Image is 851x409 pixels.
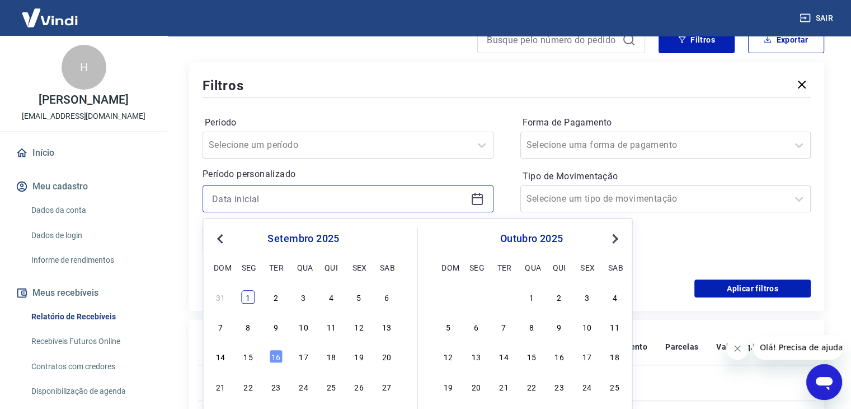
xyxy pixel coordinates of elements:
[497,380,510,393] div: Choose terça-feira, 21 de outubro de 2025
[380,290,393,304] div: Choose sábado, 6 de setembro de 2025
[553,261,566,274] div: qui
[297,320,310,333] div: Choose quarta-feira, 10 de setembro de 2025
[214,350,227,364] div: Choose domingo, 14 de setembro de 2025
[27,380,154,403] a: Disponibilização de agenda
[441,290,455,304] div: Choose domingo, 28 de setembro de 2025
[608,261,622,274] div: sab
[13,281,154,305] button: Meus recebíveis
[214,380,227,393] div: Choose domingo, 21 de setembro de 2025
[553,380,566,393] div: Choose quinta-feira, 23 de outubro de 2025
[269,380,283,393] div: Choose terça-feira, 23 de setembro de 2025
[212,190,466,207] input: Data inicial
[269,320,283,333] div: Choose terça-feira, 9 de setembro de 2025
[608,380,622,393] div: Choose sábado, 25 de outubro de 2025
[22,110,145,122] p: [EMAIL_ADDRESS][DOMAIN_NAME]
[665,341,698,352] p: Parcelas
[525,261,538,274] div: qua
[497,290,510,304] div: Choose terça-feira, 30 de setembro de 2025
[242,350,255,364] div: Choose segunda-feira, 15 de setembro de 2025
[380,320,393,333] div: Choose sábado, 13 de setembro de 2025
[13,1,86,35] img: Vindi
[753,335,842,360] iframe: Mensagem da empresa
[608,320,622,333] div: Choose sábado, 11 de outubro de 2025
[748,26,824,53] button: Exportar
[441,261,455,274] div: dom
[205,116,491,129] label: Período
[440,232,623,245] div: outubro 2025
[62,45,106,90] div: H
[242,261,255,274] div: seg
[553,350,566,364] div: Choose quinta-feira, 16 de outubro de 2025
[7,8,94,17] span: Olá! Precisa de ajuda?
[13,141,154,165] a: Início
[203,168,493,181] p: Período personalizado
[497,350,510,364] div: Choose terça-feira, 14 de outubro de 2025
[352,290,365,304] div: Choose sexta-feira, 5 de setembro de 2025
[39,94,128,106] p: [PERSON_NAME]
[269,290,283,304] div: Choose terça-feira, 2 de setembro de 2025
[608,232,622,245] button: Next Month
[352,320,365,333] div: Choose sexta-feira, 12 de setembro de 2025
[608,290,622,304] div: Choose sábado, 4 de outubro de 2025
[27,224,154,247] a: Dados de login
[694,280,811,298] button: Aplicar filtros
[214,320,227,333] div: Choose domingo, 7 de setembro de 2025
[441,380,455,393] div: Choose domingo, 19 de outubro de 2025
[580,350,594,364] div: Choose sexta-feira, 17 de outubro de 2025
[325,261,338,274] div: qui
[523,170,809,183] label: Tipo de Movimentação
[380,261,393,274] div: sab
[469,320,483,333] div: Choose segunda-feira, 6 de outubro de 2025
[27,249,154,272] a: Informe de rendimentos
[213,232,227,245] button: Previous Month
[716,341,753,352] p: Valor Líq.
[13,174,154,199] button: Meu cadastro
[580,320,594,333] div: Choose sexta-feira, 10 de outubro de 2025
[487,31,618,48] input: Busque pelo número do pedido
[27,199,154,222] a: Dados da conta
[469,290,483,304] div: Choose segunda-feira, 29 de setembro de 2025
[525,320,538,333] div: Choose quarta-feira, 8 de outubro de 2025
[659,26,735,53] button: Filtros
[580,290,594,304] div: Choose sexta-feira, 3 de outubro de 2025
[269,261,283,274] div: ter
[297,261,310,274] div: qua
[580,380,594,393] div: Choose sexta-feira, 24 de outubro de 2025
[325,290,338,304] div: Choose quinta-feira, 4 de setembro de 2025
[797,8,838,29] button: Sair
[553,320,566,333] div: Choose quinta-feira, 9 de outubro de 2025
[469,350,483,364] div: Choose segunda-feira, 13 de outubro de 2025
[242,290,255,304] div: Choose segunda-feira, 1 de setembro de 2025
[27,355,154,378] a: Contratos com credores
[242,320,255,333] div: Choose segunda-feira, 8 de setembro de 2025
[806,364,842,400] iframe: Botão para abrir a janela de mensagens
[469,261,483,274] div: seg
[352,350,365,364] div: Choose sexta-feira, 19 de setembro de 2025
[608,350,622,364] div: Choose sábado, 18 de outubro de 2025
[352,261,365,274] div: sex
[297,380,310,393] div: Choose quarta-feira, 24 de setembro de 2025
[553,290,566,304] div: Choose quinta-feira, 2 de outubro de 2025
[242,380,255,393] div: Choose segunda-feira, 22 de setembro de 2025
[469,380,483,393] div: Choose segunda-feira, 20 de outubro de 2025
[525,380,538,393] div: Choose quarta-feira, 22 de outubro de 2025
[523,116,809,129] label: Forma de Pagamento
[525,350,538,364] div: Choose quarta-feira, 15 de outubro de 2025
[497,261,510,274] div: ter
[27,305,154,328] a: Relatório de Recebíveis
[27,330,154,353] a: Recebíveis Futuros Online
[352,380,365,393] div: Choose sexta-feira, 26 de setembro de 2025
[380,380,393,393] div: Choose sábado, 27 de setembro de 2025
[297,290,310,304] div: Choose quarta-feira, 3 de setembro de 2025
[325,350,338,364] div: Choose quinta-feira, 18 de setembro de 2025
[525,290,538,304] div: Choose quarta-feira, 1 de outubro de 2025
[325,320,338,333] div: Choose quinta-feira, 11 de setembro de 2025
[214,261,227,274] div: dom
[580,261,594,274] div: sex
[441,350,455,364] div: Choose domingo, 12 de outubro de 2025
[497,320,510,333] div: Choose terça-feira, 7 de outubro de 2025
[203,77,244,95] h5: Filtros
[325,380,338,393] div: Choose quinta-feira, 25 de setembro de 2025
[726,337,749,360] iframe: Fechar mensagem
[380,350,393,364] div: Choose sábado, 20 de setembro de 2025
